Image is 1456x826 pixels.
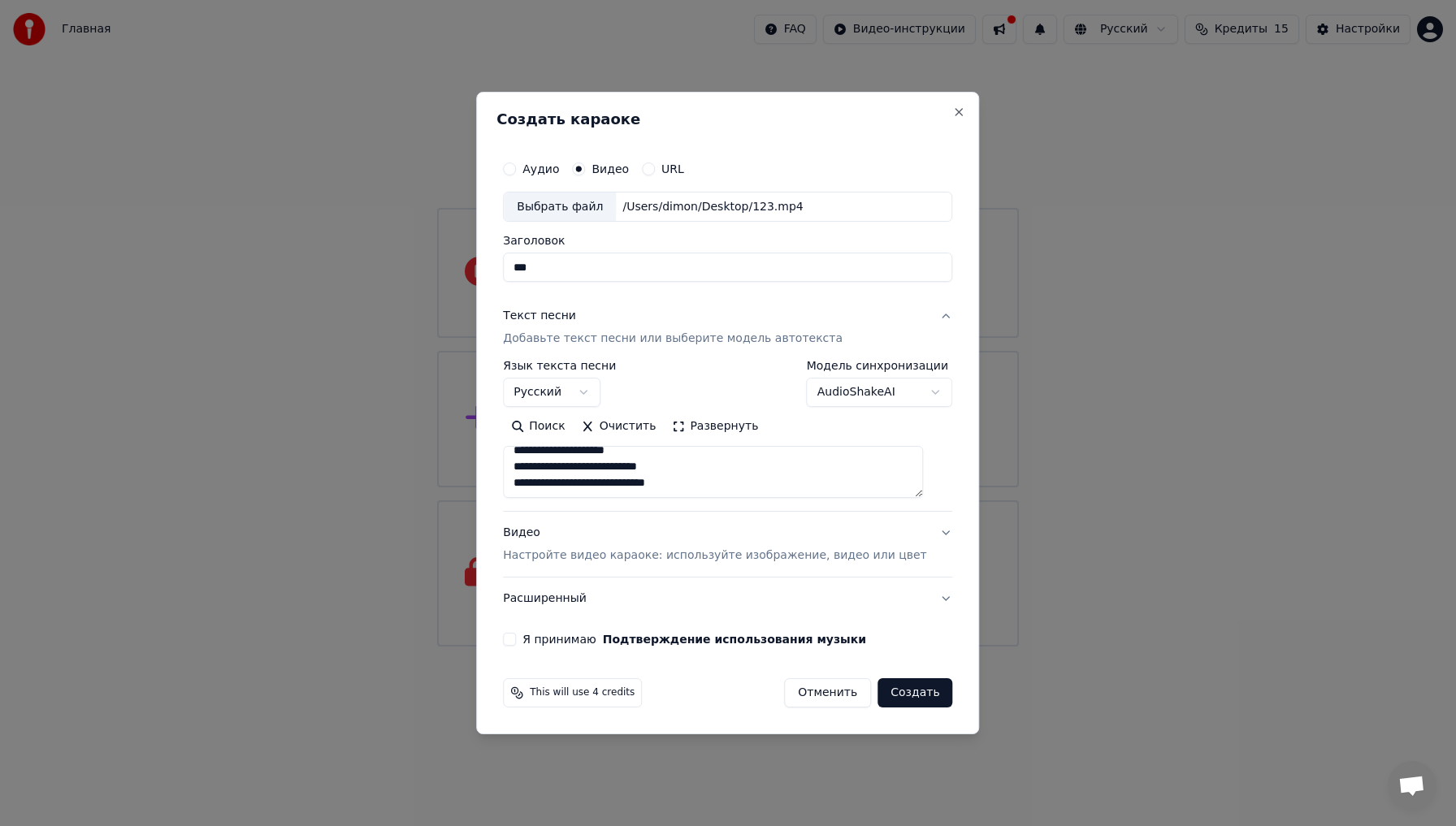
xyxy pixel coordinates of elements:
[784,678,871,707] button: Отменить
[591,163,629,175] label: Видео
[503,577,952,620] button: Расширенный
[530,686,635,699] span: This will use 4 credits
[522,634,866,645] label: Я принимаю
[503,236,952,247] label: Заголовок
[503,361,616,372] label: Язык текста песни
[503,296,952,361] button: Текст песниДобавьте текст песни или выберите модель автотекста
[503,361,952,512] div: Текст песниДобавьте текст песни или выберите модель автотекста
[503,547,926,564] p: Настройте видео караоке: используйте изображение, видео или цвет
[503,525,926,564] div: Видео
[503,512,952,577] button: ВидеоНастройте видео караоке: используйте изображение, видео или цвет
[503,309,576,325] div: Текст песни
[503,414,573,440] button: Поиск
[574,414,665,440] button: Очистить
[664,414,766,440] button: Развернуть
[877,678,952,707] button: Создать
[616,199,809,215] div: /Users/dimon/Desktop/123.mp4
[503,331,843,348] p: Добавьте текст песни или выберите модель автотекста
[522,163,559,175] label: Аудио
[603,634,866,645] button: Я принимаю
[807,361,953,372] label: Модель синхронизации
[661,163,684,175] label: URL
[504,192,616,222] div: Выбрать файл
[496,112,959,127] h2: Создать караоке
